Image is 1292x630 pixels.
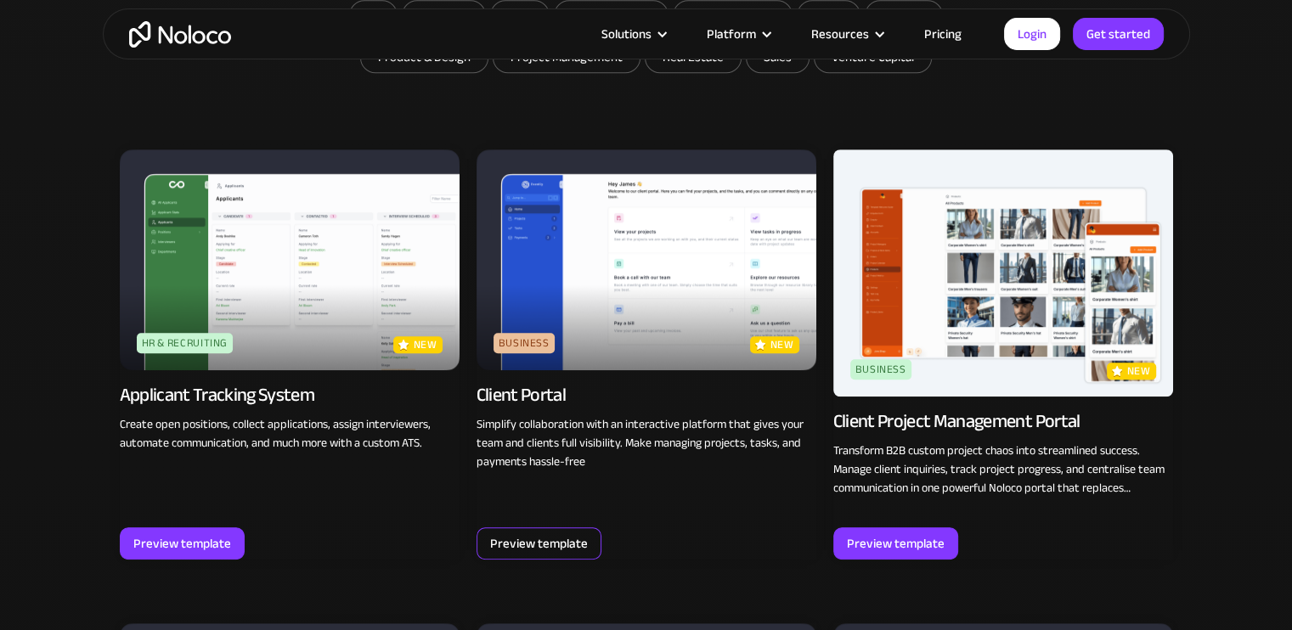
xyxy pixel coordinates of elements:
div: Business [850,359,911,380]
div: Applicant Tracking System [120,383,315,407]
div: Preview template [847,532,945,554]
div: Client Portal [477,383,566,407]
div: Client Project Management Portal [833,409,1080,433]
div: Preview template [490,532,588,554]
a: Pricing [903,23,983,45]
div: Resources [811,23,869,45]
p: new [770,336,794,353]
div: Business [494,333,555,353]
p: new [414,336,437,353]
p: new [1127,363,1151,380]
a: Get started [1073,18,1164,50]
a: HR & RecruitingnewApplicant Tracking SystemCreate open positions, collect applications, assign in... [120,149,460,560]
div: Platform [685,23,790,45]
p: Simplify collaboration with an interactive platform that gives your team and clients full visibil... [477,415,816,471]
p: Create open positions, collect applications, assign interviewers, automate communication, and muc... [120,415,460,453]
div: Platform [707,23,756,45]
a: Login [1004,18,1060,50]
p: Transform B2B custom project chaos into streamlined success. Manage client inquiries, track proje... [833,442,1173,498]
div: Resources [790,23,903,45]
a: home [129,21,231,48]
a: BusinessnewClient PortalSimplify collaboration with an interactive platform that gives your team ... [477,149,816,560]
div: Preview template [133,532,231,554]
div: HR & Recruiting [137,333,234,353]
a: BusinessnewClient Project Management PortalTransform B2B custom project chaos into streamlined su... [833,149,1173,560]
div: Solutions [580,23,685,45]
div: Solutions [601,23,652,45]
